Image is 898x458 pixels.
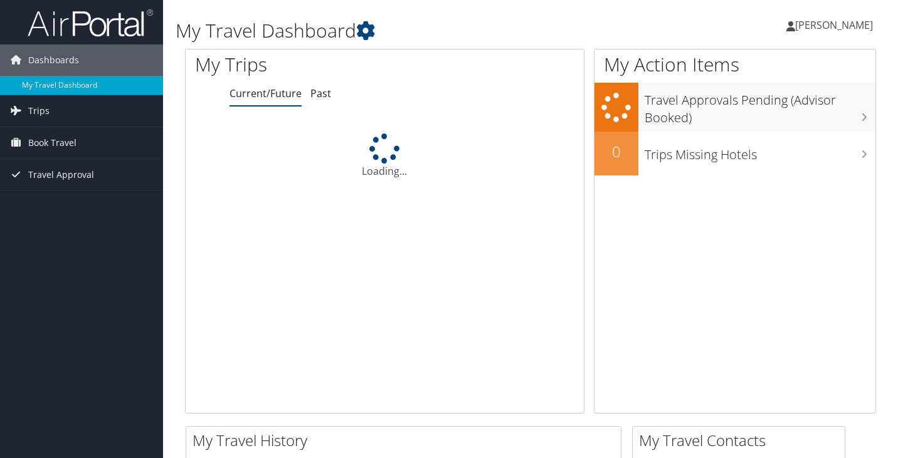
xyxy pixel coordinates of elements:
div: Loading... [186,133,584,179]
span: Book Travel [28,127,77,159]
a: [PERSON_NAME] [786,6,885,44]
span: Dashboards [28,44,79,76]
h2: 0 [594,141,638,162]
h1: My Travel Dashboard [176,18,649,44]
h3: Trips Missing Hotels [645,140,875,164]
h2: My Travel History [193,430,621,451]
h2: My Travel Contacts [639,430,845,451]
span: Trips [28,95,50,127]
a: Past [310,86,331,100]
img: airportal-logo.png [28,8,153,38]
h1: My Action Items [594,51,875,78]
span: Travel Approval [28,159,94,190]
h1: My Trips [195,51,408,78]
span: [PERSON_NAME] [795,18,873,32]
a: Travel Approvals Pending (Advisor Booked) [594,83,875,131]
h3: Travel Approvals Pending (Advisor Booked) [645,85,875,127]
a: Current/Future [230,86,302,100]
a: 0Trips Missing Hotels [594,132,875,175]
